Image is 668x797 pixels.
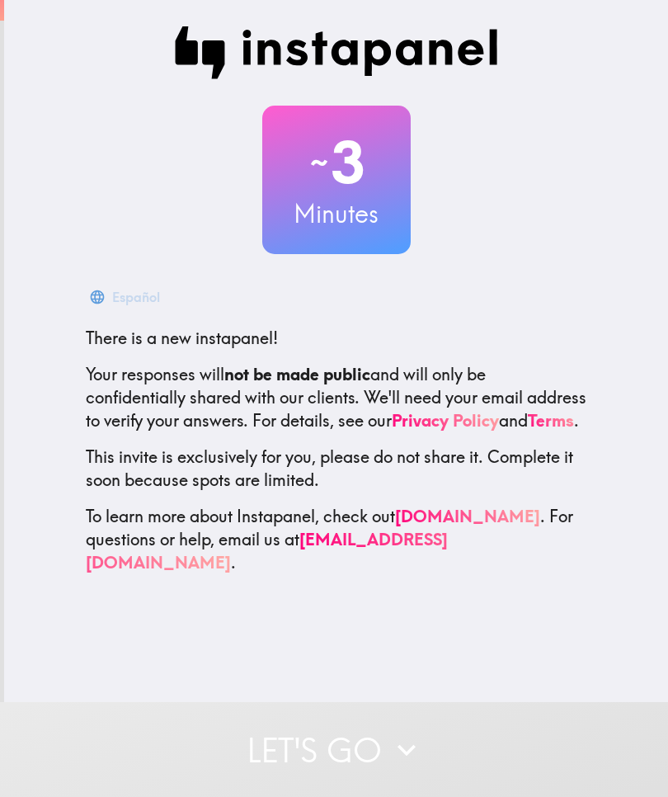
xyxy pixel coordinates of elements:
[175,26,498,79] img: Instapanel
[224,364,370,384] b: not be made public
[308,138,331,187] span: ~
[86,505,587,574] p: To learn more about Instapanel, check out . For questions or help, email us at .
[262,129,411,196] h2: 3
[112,285,160,309] div: Español
[86,281,167,314] button: Español
[86,363,587,432] p: Your responses will and will only be confidentially shared with our clients. We'll need your emai...
[262,196,411,231] h3: Minutes
[86,529,448,573] a: [EMAIL_ADDRESS][DOMAIN_NAME]
[86,328,278,348] span: There is a new instapanel!
[528,410,574,431] a: Terms
[395,506,540,526] a: [DOMAIN_NAME]
[86,446,587,492] p: This invite is exclusively for you, please do not share it. Complete it soon because spots are li...
[392,410,499,431] a: Privacy Policy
